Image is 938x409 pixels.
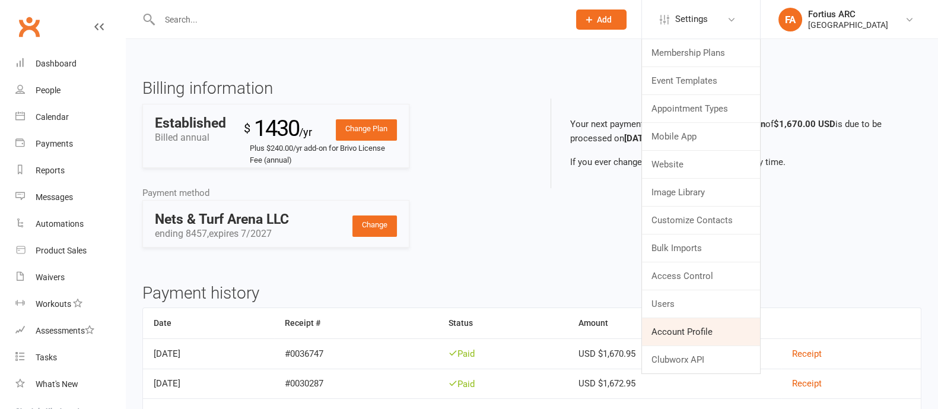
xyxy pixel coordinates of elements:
[143,338,274,369] td: [DATE]
[14,12,44,42] a: Clubworx
[624,133,650,144] b: [DATE]
[15,344,125,371] a: Tasks
[244,121,249,135] sup: $
[808,20,888,30] div: [GEOGRAPHIC_DATA]
[36,379,78,389] div: What's New
[36,85,61,95] div: People
[576,9,627,30] button: Add
[568,308,782,338] th: Amount
[642,179,760,206] a: Image Library
[36,219,84,229] div: Automations
[15,131,125,157] a: Payments
[570,155,903,169] p: If you ever change your mind, you can cancel any time.
[15,318,125,344] a: Assessments
[792,348,822,359] a: Receipt
[155,116,226,130] div: Established
[36,112,69,122] div: Calendar
[438,369,568,399] td: Paid
[36,59,77,68] div: Dashboard
[675,6,708,33] span: Settings
[36,139,73,148] div: Payments
[15,371,125,398] a: What's New
[642,39,760,66] a: Membership Plans
[36,272,65,282] div: Waivers
[642,318,760,345] a: Account Profile
[778,8,802,31] div: FA
[15,77,125,104] a: People
[156,11,561,28] input: Search...
[209,228,272,239] span: expires 7/2027
[250,142,398,167] small: Plus $240.00/yr add-on for Brivo License Fee (annual)
[274,308,438,338] th: Receipt #
[568,338,782,369] td: USD $1,670.95
[438,308,568,338] th: Status
[15,184,125,211] a: Messages
[274,369,438,399] td: #0030287
[642,262,760,290] a: Access Control
[642,95,760,122] a: Appointment Types
[36,166,65,175] div: Reports
[642,123,760,150] a: Mobile App
[143,308,274,338] th: Date
[155,116,244,145] div: Billed annual
[155,213,379,226] div: Nets & Turf Arena LLC
[15,211,125,237] a: Automations
[244,110,312,161] div: 1430
[642,151,760,178] a: Website
[143,369,274,399] td: [DATE]
[155,228,272,239] span: ending 8457,
[597,15,612,24] span: Add
[36,326,94,335] div: Assessments
[642,346,760,373] a: Clubworx API
[15,104,125,131] a: Calendar
[36,246,87,255] div: Product Sales
[642,207,760,234] a: Customize Contacts
[15,50,125,77] a: Dashboard
[792,378,822,389] a: Receipt
[642,234,760,262] a: Bulk Imports
[36,192,73,202] div: Messages
[438,338,568,369] td: Paid
[142,80,523,98] h3: Billing information
[642,67,760,94] a: Event Templates
[142,186,523,200] div: Payment method
[36,299,71,309] div: Workouts
[570,117,903,145] p: Your next payment for the annual of is due to be processed on .
[774,119,835,129] b: $1,670.00 USD
[142,284,921,303] h3: Payment history
[352,215,397,237] a: Change
[336,119,397,141] a: Change Plan
[15,264,125,291] a: Waivers
[642,290,760,318] a: Users
[36,353,57,362] div: Tasks
[15,157,125,184] a: Reports
[15,237,125,264] a: Product Sales
[299,126,312,138] span: /yr
[274,338,438,369] td: #0036747
[568,369,782,399] td: USD $1,672.95
[808,9,888,20] div: Fortius ARC
[15,291,125,318] a: Workouts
